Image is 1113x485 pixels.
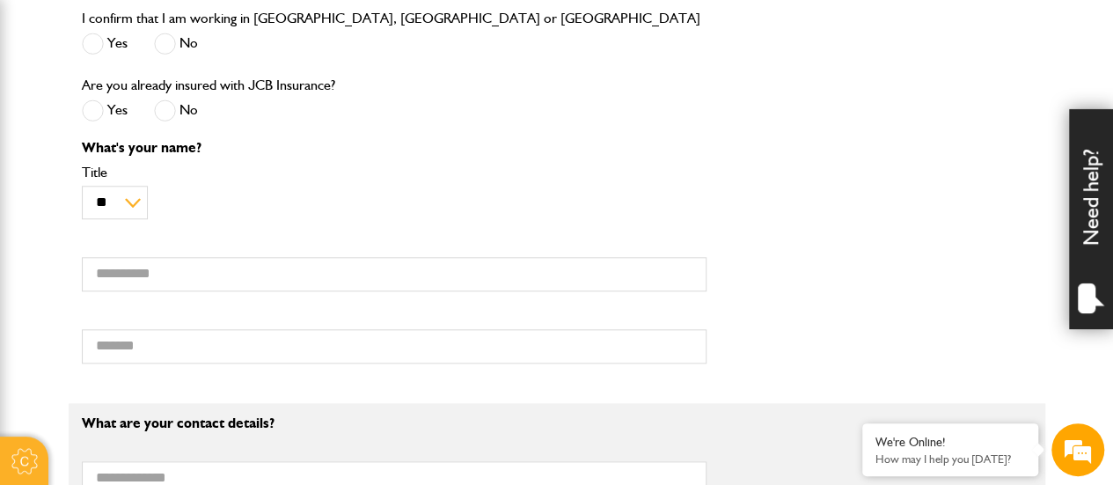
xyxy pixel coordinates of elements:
[154,33,198,55] label: No
[154,99,198,121] label: No
[30,98,74,122] img: d_20077148190_company_1631870298795_20077148190
[23,267,321,305] input: Enter your phone number
[239,371,319,394] em: Start Chat
[82,99,128,121] label: Yes
[875,452,1025,466] p: How may I help you today?
[1069,109,1113,329] div: Need help?
[92,99,296,121] div: Chat with us now
[82,416,707,430] p: What are your contact details?
[875,435,1025,450] div: We're Online!
[23,319,321,380] textarea: Type your message and hit 'Enter'
[82,78,335,92] label: Are you already insured with JCB Insurance?
[82,11,700,26] label: I confirm that I am working in [GEOGRAPHIC_DATA], [GEOGRAPHIC_DATA] or [GEOGRAPHIC_DATA]
[23,163,321,202] input: Enter your last name
[82,165,707,180] label: Title
[82,141,707,155] p: What's your name?
[289,9,331,51] div: Minimize live chat window
[23,215,321,254] input: Enter your email address
[82,33,128,55] label: Yes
